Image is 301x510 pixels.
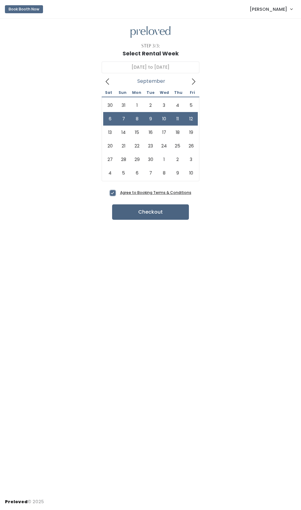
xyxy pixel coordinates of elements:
span: September 4, 2025 [171,98,184,112]
span: October 2, 2025 [171,153,184,166]
span: September 6, 2025 [103,112,117,126]
span: [PERSON_NAME] [250,6,287,13]
span: September 29, 2025 [130,153,144,166]
span: Sun [115,91,129,94]
span: Sat [102,91,115,94]
span: September 9, 2025 [144,112,157,126]
a: Agree to Booking Terms & Conditions [120,190,191,195]
span: September 22, 2025 [130,139,144,153]
span: September 12, 2025 [184,112,198,126]
span: September 17, 2025 [157,126,171,139]
span: September 20, 2025 [103,139,117,153]
span: October 9, 2025 [171,166,184,180]
span: October 5, 2025 [117,166,130,180]
span: September 3, 2025 [157,98,171,112]
span: September 1, 2025 [130,98,144,112]
a: Book Booth Now [5,2,43,16]
span: September 11, 2025 [171,112,184,126]
span: September 15, 2025 [130,126,144,139]
div: © 2025 [5,494,44,505]
span: October 7, 2025 [144,166,157,180]
a: [PERSON_NAME] [244,2,299,16]
span: September [137,80,165,82]
span: September 5, 2025 [184,98,198,112]
span: September 27, 2025 [103,153,117,166]
span: Thu [171,91,185,94]
h1: Select Rental Week [123,50,179,57]
span: Fri [186,91,199,94]
span: September 8, 2025 [130,112,144,126]
button: Book Booth Now [5,5,43,13]
span: September 19, 2025 [184,126,198,139]
div: Step 3/3: [141,43,160,49]
span: September 10, 2025 [157,112,171,126]
img: preloved logo [131,26,170,38]
span: September 13, 2025 [103,126,117,139]
span: September 2, 2025 [144,98,157,112]
span: October 8, 2025 [157,166,171,180]
span: October 1, 2025 [157,153,171,166]
span: September 24, 2025 [157,139,171,153]
span: September 25, 2025 [171,139,184,153]
span: September 26, 2025 [184,139,198,153]
span: August 30, 2025 [103,98,117,112]
span: October 6, 2025 [130,166,144,180]
span: Tue [143,91,157,94]
span: September 14, 2025 [117,126,130,139]
span: September 28, 2025 [117,153,130,166]
span: September 7, 2025 [117,112,130,126]
button: Checkout [112,204,189,220]
span: September 21, 2025 [117,139,130,153]
span: October 3, 2025 [184,153,198,166]
span: September 16, 2025 [144,126,157,139]
span: September 18, 2025 [171,126,184,139]
span: Wed [158,91,171,94]
span: Mon [130,91,143,94]
span: October 4, 2025 [103,166,117,180]
span: September 30, 2025 [144,153,157,166]
span: September 23, 2025 [144,139,157,153]
input: Select week [102,62,199,73]
span: October 10, 2025 [184,166,198,180]
span: August 31, 2025 [117,98,130,112]
span: Preloved [5,499,28,505]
